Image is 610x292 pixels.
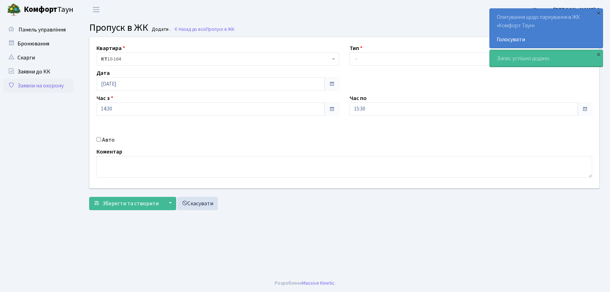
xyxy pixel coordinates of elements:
[3,23,73,37] a: Панель управління
[87,4,105,15] button: Переключити навігацію
[102,136,115,144] label: Авто
[7,3,21,17] img: logo.png
[89,21,148,35] span: Пропуск в ЖК
[275,279,336,287] div: Розроблено .
[3,51,73,65] a: Скарги
[3,65,73,79] a: Заявки до КК
[177,197,218,210] a: Скасувати
[490,50,603,67] div: Запис успішно додано.
[302,279,335,287] a: Massive Kinetic
[89,197,163,210] button: Зберегти та створити
[595,51,602,58] div: ×
[96,44,125,52] label: Квартира
[24,4,57,15] b: Комфорт
[490,9,603,48] div: Опитування щодо паркування в ЖК «Комфорт Таун»
[595,9,602,16] div: ×
[497,35,596,44] a: Голосувати
[350,94,367,102] label: Час по
[3,79,73,93] a: Заявки на охорону
[3,37,73,51] a: Бронювання
[24,4,73,16] span: Таун
[174,26,235,33] a: Назад до всіхПропуск в ЖК
[96,69,110,77] label: Дата
[101,56,107,63] b: КТ
[96,94,113,102] label: Час з
[101,56,330,63] span: <b>КТ</b>&nbsp;&nbsp;&nbsp;&nbsp;10-164
[350,44,363,52] label: Тип
[533,6,602,14] a: Цитрус [PERSON_NAME] А.
[150,27,171,33] small: Додати .
[96,52,339,66] span: <b>КТ</b>&nbsp;&nbsp;&nbsp;&nbsp;10-164
[19,26,66,34] span: Панель управління
[206,26,235,33] span: Пропуск в ЖК
[102,200,159,207] span: Зберегти та створити
[96,148,122,156] label: Коментар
